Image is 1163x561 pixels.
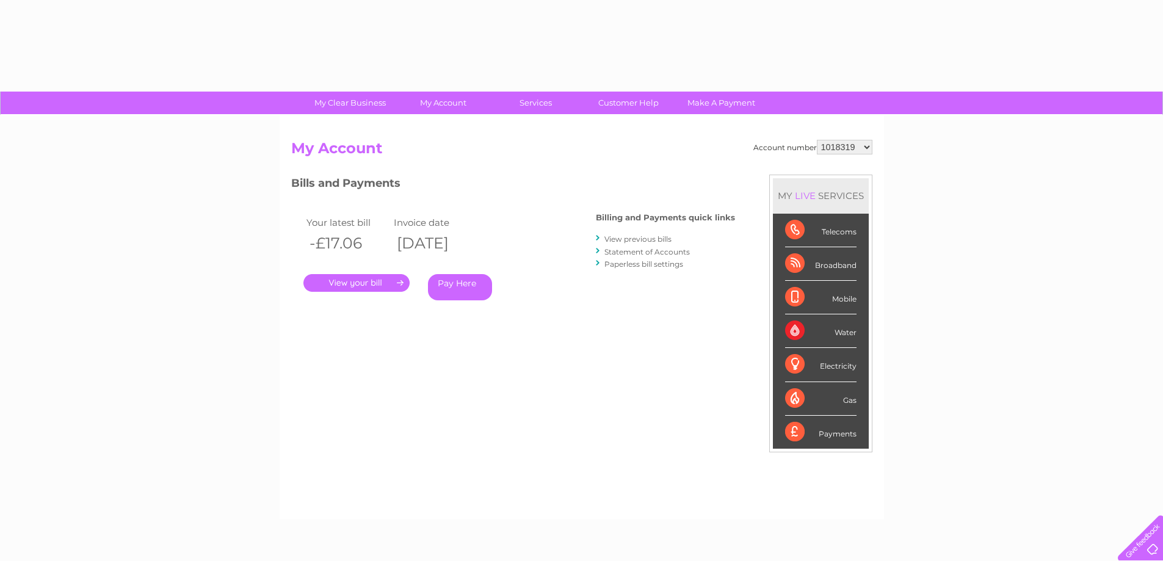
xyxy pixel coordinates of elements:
a: . [303,274,410,292]
a: My Clear Business [300,92,400,114]
div: Gas [785,382,857,416]
a: Customer Help [578,92,679,114]
a: Paperless bill settings [604,259,683,269]
h2: My Account [291,140,872,163]
div: LIVE [792,190,818,201]
a: Pay Here [428,274,492,300]
a: My Account [393,92,493,114]
div: Payments [785,416,857,449]
td: Invoice date [391,214,479,231]
div: Water [785,314,857,348]
div: Broadband [785,247,857,281]
h4: Billing and Payments quick links [596,213,735,222]
div: Electricity [785,348,857,382]
div: Mobile [785,281,857,314]
div: MY SERVICES [773,178,869,213]
div: Account number [753,140,872,154]
td: Your latest bill [303,214,391,231]
a: Services [485,92,586,114]
h3: Bills and Payments [291,175,735,196]
a: Make A Payment [671,92,772,114]
th: [DATE] [391,231,479,256]
a: View previous bills [604,234,672,244]
th: -£17.06 [303,231,391,256]
div: Telecoms [785,214,857,247]
a: Statement of Accounts [604,247,690,256]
